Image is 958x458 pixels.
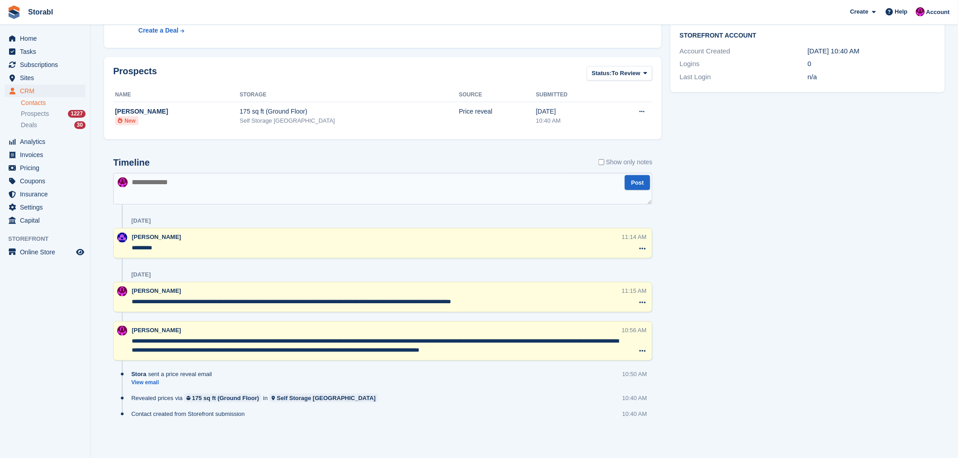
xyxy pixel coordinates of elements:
[536,116,609,125] div: 10:40 AM
[239,88,459,102] th: Storage
[239,116,459,125] div: Self Storage [GEOGRAPHIC_DATA]
[5,162,86,174] a: menu
[132,327,181,334] span: [PERSON_NAME]
[599,157,604,167] input: Show only notes
[20,201,74,214] span: Settings
[5,246,86,258] a: menu
[117,286,127,296] img: Helen Morton
[680,30,935,39] h2: Storefront Account
[622,233,647,241] div: 11:14 AM
[20,162,74,174] span: Pricing
[192,394,259,402] div: 175 sq ft (Ground Floor)
[459,88,536,102] th: Source
[21,109,86,119] a: Prospects 1227
[926,8,950,17] span: Account
[536,107,609,116] div: [DATE]
[5,45,86,58] a: menu
[277,394,376,402] div: Self Storage [GEOGRAPHIC_DATA]
[20,175,74,187] span: Coupons
[625,175,650,190] button: Post
[20,148,74,161] span: Invoices
[131,271,151,278] div: [DATE]
[5,148,86,161] a: menu
[113,88,239,102] th: Name
[132,287,181,294] span: [PERSON_NAME]
[622,286,647,295] div: 11:15 AM
[20,58,74,71] span: Subscriptions
[75,247,86,258] a: Preview store
[131,410,249,418] div: Contact created from Storefront submission
[20,246,74,258] span: Online Store
[599,157,653,167] label: Show only notes
[459,107,536,116] div: Price reveal
[808,72,936,82] div: n/a
[20,32,74,45] span: Home
[587,66,652,81] button: Status: To Review
[21,110,49,118] span: Prospects
[680,46,808,57] div: Account Created
[5,72,86,84] a: menu
[139,26,328,35] a: Create a Deal
[117,326,127,336] img: Helen Morton
[5,32,86,45] a: menu
[115,107,239,116] div: [PERSON_NAME]
[21,121,37,129] span: Deals
[118,177,128,187] img: Helen Morton
[68,110,86,118] div: 1227
[132,234,181,240] span: [PERSON_NAME]
[622,394,647,402] div: 10:40 AM
[20,188,74,200] span: Insurance
[139,26,179,35] div: Create a Deal
[20,135,74,148] span: Analytics
[20,45,74,58] span: Tasks
[612,69,640,78] span: To Review
[622,370,647,378] div: 10:50 AM
[74,121,86,129] div: 30
[113,66,157,83] h2: Prospects
[5,201,86,214] a: menu
[536,88,609,102] th: Submitted
[850,7,868,16] span: Create
[131,217,151,224] div: [DATE]
[592,69,612,78] span: Status:
[20,72,74,84] span: Sites
[5,135,86,148] a: menu
[184,394,261,402] a: 175 sq ft (Ground Floor)
[131,370,146,378] span: Stora
[21,99,86,107] a: Contacts
[20,85,74,97] span: CRM
[113,157,150,168] h2: Timeline
[5,85,86,97] a: menu
[131,370,216,378] div: sent a price reveal email
[21,120,86,130] a: Deals 30
[5,58,86,71] a: menu
[622,326,647,334] div: 10:56 AM
[622,410,647,418] div: 10:40 AM
[808,46,936,57] div: [DATE] 10:40 AM
[5,188,86,200] a: menu
[895,7,908,16] span: Help
[5,175,86,187] a: menu
[680,72,808,82] div: Last Login
[680,59,808,69] div: Logins
[239,107,459,116] div: 175 sq ft (Ground Floor)
[117,233,127,243] img: Bailey Hunt
[131,379,216,386] a: View email
[7,5,21,19] img: stora-icon-8386f47178a22dfd0bd8f6a31ec36ba5ce8667c1dd55bd0f319d3a0aa187defe.svg
[115,116,139,125] li: New
[269,394,378,402] a: Self Storage [GEOGRAPHIC_DATA]
[24,5,57,19] a: Storabl
[916,7,925,16] img: Helen Morton
[808,59,936,69] div: 0
[20,214,74,227] span: Capital
[8,234,90,243] span: Storefront
[131,394,383,402] div: Revealed prices via in
[5,214,86,227] a: menu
